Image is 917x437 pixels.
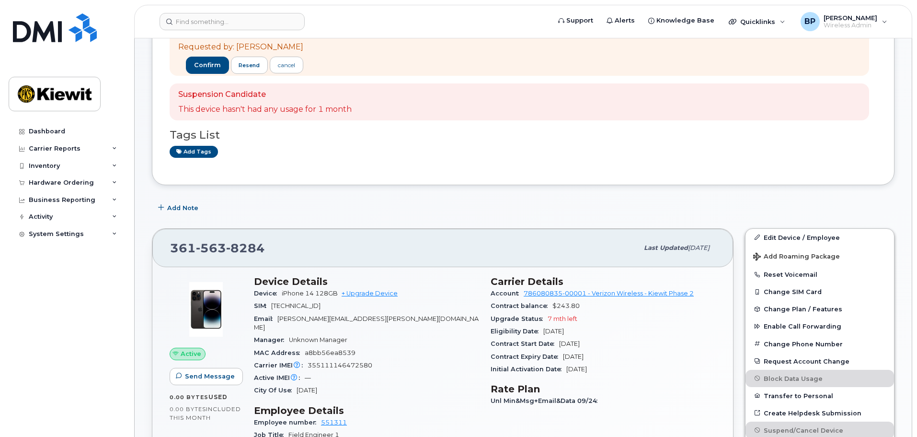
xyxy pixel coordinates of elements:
span: Enable Call Forwarding [764,323,841,330]
a: Edit Device / Employee [745,229,894,246]
span: [PERSON_NAME][EMAIL_ADDRESS][PERSON_NAME][DOMAIN_NAME] [254,315,479,331]
button: Request Account Change [745,353,894,370]
span: 0.00 Bytes [170,406,206,413]
button: resend [231,57,268,74]
span: Contract Expiry Date [491,353,563,360]
span: Add Roaming Package [753,253,840,262]
span: Alerts [615,16,635,25]
span: [DATE] [566,366,587,373]
span: Knowledge Base [656,16,714,25]
p: This device hasn't had any usage for 1 month [178,104,352,115]
a: + Upgrade Device [342,290,398,297]
button: Enable Call Forwarding [745,318,894,335]
span: Manager [254,336,289,343]
span: Contract Start Date [491,340,559,347]
button: Send Message [170,368,243,385]
span: Carrier IMEI [254,362,308,369]
span: SIM [254,302,271,309]
span: $243.80 [552,302,580,309]
span: Employee number [254,419,321,426]
img: image20231002-3703462-njx0qo.jpeg [177,281,235,338]
span: resend [239,61,260,69]
button: Change Phone Number [745,335,894,353]
span: Change Plan / Features [764,306,842,313]
span: Initial Activation Date [491,366,566,373]
span: [DATE] [543,328,564,335]
h3: Employee Details [254,405,479,416]
h3: Tags List [170,129,877,141]
button: Add Roaming Package [745,246,894,266]
span: confirm [194,61,221,70]
span: Email [254,315,277,322]
span: Wireless Admin [824,22,877,29]
span: Quicklinks [740,18,775,25]
div: Quicklinks [722,12,792,31]
span: Last updated [644,244,688,251]
h3: Device Details [254,276,479,287]
div: cancel [278,61,295,70]
span: Suspend/Cancel Device [764,426,843,434]
span: — [305,374,311,381]
div: Belen Pena [794,12,894,31]
span: Send Message [185,372,235,381]
input: Find something... [160,13,305,30]
span: [DATE] [297,387,317,394]
iframe: Messenger Launcher [875,395,910,430]
span: Unl Min&Msg+Email&Data 09/24 [491,397,602,404]
button: Reset Voicemail [745,266,894,283]
button: Change Plan / Features [745,300,894,318]
span: [DATE] [559,340,580,347]
span: MAC Address [254,349,305,356]
a: 551311 [321,419,347,426]
span: City Of Use [254,387,297,394]
a: cancel [270,57,303,73]
span: [TECHNICAL_ID] [271,302,321,309]
span: Contract balance [491,302,552,309]
span: [DATE] [563,353,584,360]
span: iPhone 14 128GB [282,290,338,297]
button: Block Data Usage [745,370,894,387]
span: 7 mth left [548,315,577,322]
a: Support [551,11,600,30]
span: 0.00 Bytes [170,394,208,401]
span: Add Note [167,203,198,213]
button: Transfer to Personal [745,387,894,404]
button: confirm [186,57,229,74]
a: 786080835-00001 - Verizon Wireless - Kiewit Phase 2 [524,290,694,297]
a: Knowledge Base [642,11,721,30]
a: Create Helpdesk Submission [745,404,894,422]
button: Change SIM Card [745,283,894,300]
span: 361 [170,241,265,255]
span: Account [491,290,524,297]
p: Suspension Candidate [178,89,352,100]
span: Eligibility Date [491,328,543,335]
span: BP [804,16,815,27]
span: Support [566,16,593,25]
h3: Carrier Details [491,276,716,287]
span: used [208,393,228,401]
span: a8bb56ea8539 [305,349,355,356]
span: Upgrade Status [491,315,548,322]
a: Alerts [600,11,642,30]
span: [PERSON_NAME] [824,14,877,22]
p: Requested by: [PERSON_NAME] [178,42,303,53]
span: 8284 [226,241,265,255]
span: Unknown Manager [289,336,347,343]
button: Add Note [152,200,206,217]
span: Active [181,349,201,358]
span: Active IMEI [254,374,305,381]
span: [DATE] [688,244,710,251]
span: 563 [196,241,226,255]
span: Device [254,290,282,297]
a: Add tags [170,146,218,158]
h3: Rate Plan [491,383,716,395]
span: 355111146472580 [308,362,372,369]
